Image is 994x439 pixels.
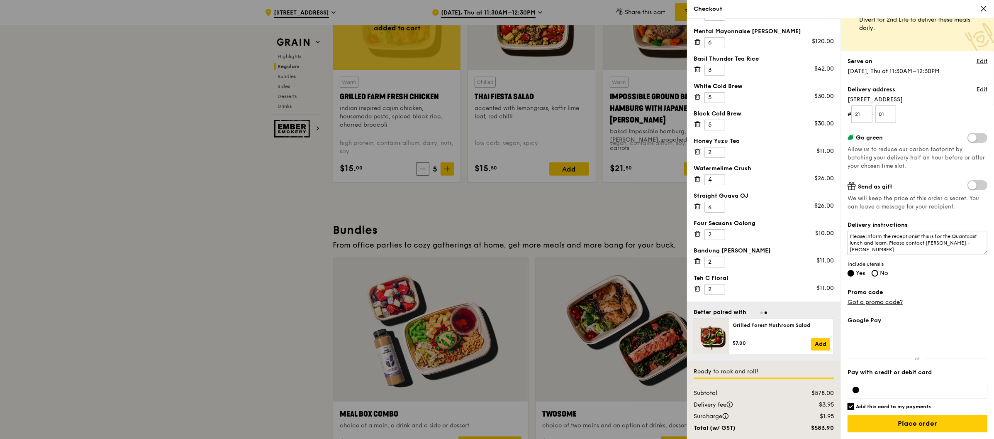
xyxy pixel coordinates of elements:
div: $578.00 [789,389,839,397]
div: $7.00 [733,340,811,346]
div: Total (w/ GST) [689,424,789,432]
div: Subtotal [689,389,789,397]
div: $42.00 [814,65,834,73]
input: Place order [848,415,987,432]
span: Yes [856,270,865,277]
a: Edit [977,86,987,94]
div: $30.00 [814,92,834,101]
div: $11.00 [816,147,834,155]
span: Go to slide 2 [765,311,767,314]
div: $1.95 [789,412,839,421]
div: $120.00 [812,37,834,46]
label: Google Pay [848,316,987,325]
span: Go to slide 1 [760,311,763,314]
div: Teh C Floral [694,274,834,282]
input: Floor [851,105,872,123]
label: Pay with credit or debit card [848,368,987,377]
div: $26.00 [814,202,834,210]
div: Straight Guava OJ [694,192,834,200]
form: # - [848,105,987,123]
label: Serve on [848,57,872,66]
div: Basil Thunder Tea Rice [694,55,834,63]
h6: Add this card to my payments [856,403,931,410]
div: $11.00 [816,257,834,265]
div: $583.90 [789,424,839,432]
div: Black Cold Brew [694,110,834,118]
span: [DATE], Thu at 11:30AM–12:30PM [848,68,940,75]
iframe: Secure payment button frame [848,330,987,348]
div: $26.00 [814,174,834,183]
div: $11.00 [816,284,834,292]
label: Delivery instructions [848,221,987,229]
span: Send as gift [858,183,892,190]
iframe: Secure card payment input frame [866,387,982,393]
input: Yes [848,270,854,277]
div: $10.00 [815,229,834,238]
span: Include utensils [848,261,987,267]
input: No [872,270,878,277]
label: Delivery address [848,86,895,94]
span: Allow us to reduce our carbon footprint by batching your delivery half an hour before or after yo... [848,146,985,169]
span: We will keep the price of this order a secret. You can leave a message for your recipient. [848,194,987,211]
label: Promo code [848,288,987,297]
a: Add [811,338,830,351]
span: [STREET_ADDRESS] [848,96,987,104]
img: Meal donation [965,23,994,52]
div: $3.95 [789,401,839,409]
div: Ready to rock and roll! [694,368,834,376]
div: Delivery fee [689,401,789,409]
span: Go green [856,134,883,141]
div: Four Seasons Oolong [694,219,834,228]
a: Got a promo code? [848,299,903,306]
div: Honey Yuzu Tea [694,137,834,145]
span: No [880,270,888,277]
div: $30.00 [814,120,834,128]
div: Grilled Forest Mushroom Salad [733,322,830,329]
div: White Cold Brew [694,82,834,91]
div: Mentai Mayonnaise [PERSON_NAME] [694,27,834,36]
div: Watermelime Crush [694,164,834,173]
input: Unit [875,105,897,123]
div: Better paired with [694,308,746,316]
a: Edit [977,57,987,66]
input: Add this card to my payments [848,403,854,410]
div: Surcharge [689,412,789,421]
div: Checkout [694,5,987,13]
div: Bandung [PERSON_NAME] [694,247,834,255]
